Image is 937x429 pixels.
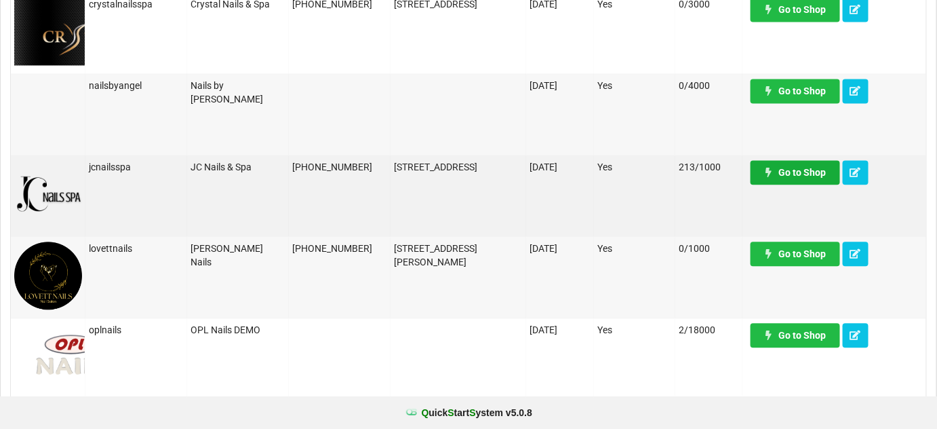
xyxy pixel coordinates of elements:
div: nailsbyangel [89,79,183,92]
div: oplnails [89,323,183,337]
span: Q [422,407,429,418]
img: Lovett1.png [14,242,82,310]
b: uick tart ystem v 5.0.8 [422,406,532,419]
div: Yes [597,160,671,174]
a: Go to Shop [751,160,840,185]
div: JC Nails & Spa [191,160,285,174]
a: Go to Shop [751,242,840,266]
div: Yes [597,323,671,337]
div: [STREET_ADDRESS] [394,160,522,174]
div: [DATE] [530,242,590,255]
div: 0/1000 [679,242,739,255]
div: 2/18000 [679,323,739,337]
img: favicon.ico [405,406,418,419]
div: Yes [597,79,671,92]
img: JCNailsSpa-Logo.png [14,160,82,228]
div: [PERSON_NAME] Nails [191,242,285,269]
span: S [448,407,454,418]
span: S [469,407,475,418]
div: [DATE] [530,79,590,92]
div: Nails by [PERSON_NAME] [191,79,285,106]
div: Yes [597,242,671,255]
div: [DATE] [530,323,590,337]
div: 0/4000 [679,79,739,92]
a: Go to Shop [751,79,840,103]
div: [PHONE_NUMBER] [292,242,386,255]
div: OPL Nails DEMO [191,323,285,337]
div: [PHONE_NUMBER] [292,160,386,174]
a: Go to Shop [751,323,840,348]
div: 213/1000 [679,160,739,174]
img: OPLNails-Logo.png [14,323,127,391]
div: jcnailsspa [89,160,183,174]
div: [STREET_ADDRESS][PERSON_NAME] [394,242,522,269]
div: lovettnails [89,242,183,255]
div: [DATE] [530,160,590,174]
